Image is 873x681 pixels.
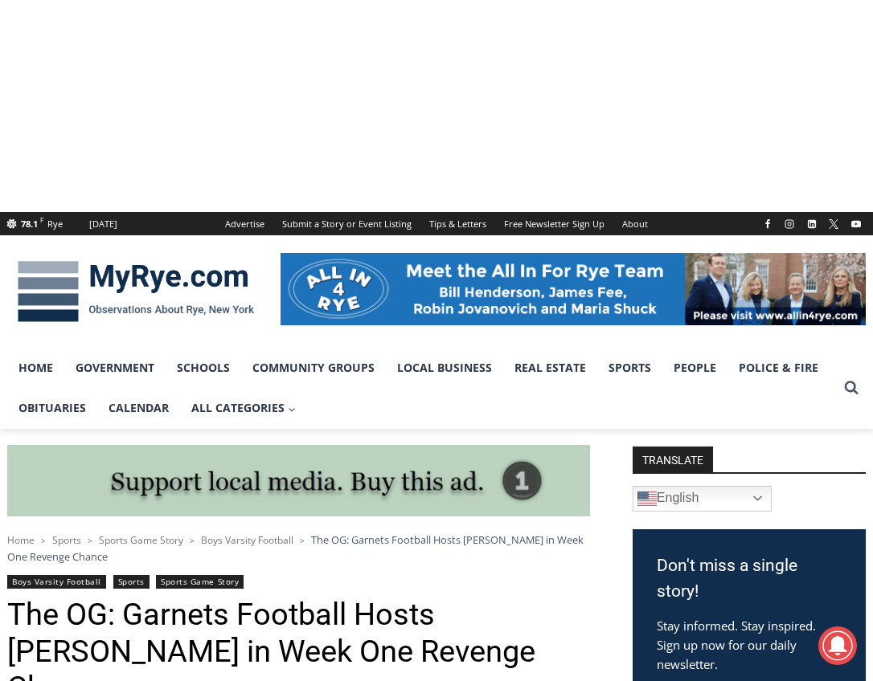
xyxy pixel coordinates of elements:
[99,533,183,547] a: Sports Game Story
[7,533,35,547] a: Home
[281,253,866,325] img: All in for Rye
[633,447,713,472] strong: TRANSLATE
[824,214,843,234] a: X
[420,212,495,235] a: Tips & Letters
[495,212,613,235] a: Free Newsletter Sign Up
[7,532,590,565] nav: Breadcrumbs
[7,445,590,517] img: support local media, buy this ad
[758,214,777,234] a: Facebook
[7,250,264,333] img: MyRye.com
[201,533,293,547] a: Boys Varsity Football
[7,348,837,429] nav: Primary Navigation
[7,348,64,388] a: Home
[21,218,38,230] span: 78.1
[41,535,46,546] span: >
[633,486,772,512] a: English
[88,535,92,546] span: >
[662,348,727,388] a: People
[657,553,842,604] h3: Don't miss a single story!
[166,348,241,388] a: Schools
[156,575,244,589] a: Sports Game Story
[802,214,822,234] a: Linkedin
[386,348,503,388] a: Local Business
[216,212,273,235] a: Advertise
[180,388,307,428] a: All Categories
[613,212,657,235] a: About
[503,348,597,388] a: Real Estate
[273,212,420,235] a: Submit a Story or Event Listing
[846,214,866,234] a: YouTube
[597,348,662,388] a: Sports
[216,212,657,235] nav: Secondary Navigation
[637,489,657,508] img: en
[64,348,166,388] a: Government
[780,214,799,234] a: Instagram
[40,215,43,224] span: F
[837,373,866,402] button: View Search Form
[657,616,842,674] p: Stay informed. Stay inspired. Sign up now for our daily newsletter.
[7,575,106,589] a: Boys Varsity Football
[190,535,195,546] span: >
[47,217,63,231] div: Rye
[241,348,386,388] a: Community Groups
[52,533,81,547] a: Sports
[727,348,830,388] a: Police & Fire
[7,388,97,428] a: Obituaries
[113,575,150,589] a: Sports
[89,217,117,231] div: [DATE]
[300,535,305,546] span: >
[191,399,296,417] span: All Categories
[7,532,584,563] span: The OG: Garnets Football Hosts [PERSON_NAME] in Week One Revenge Chance
[97,388,180,428] a: Calendar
